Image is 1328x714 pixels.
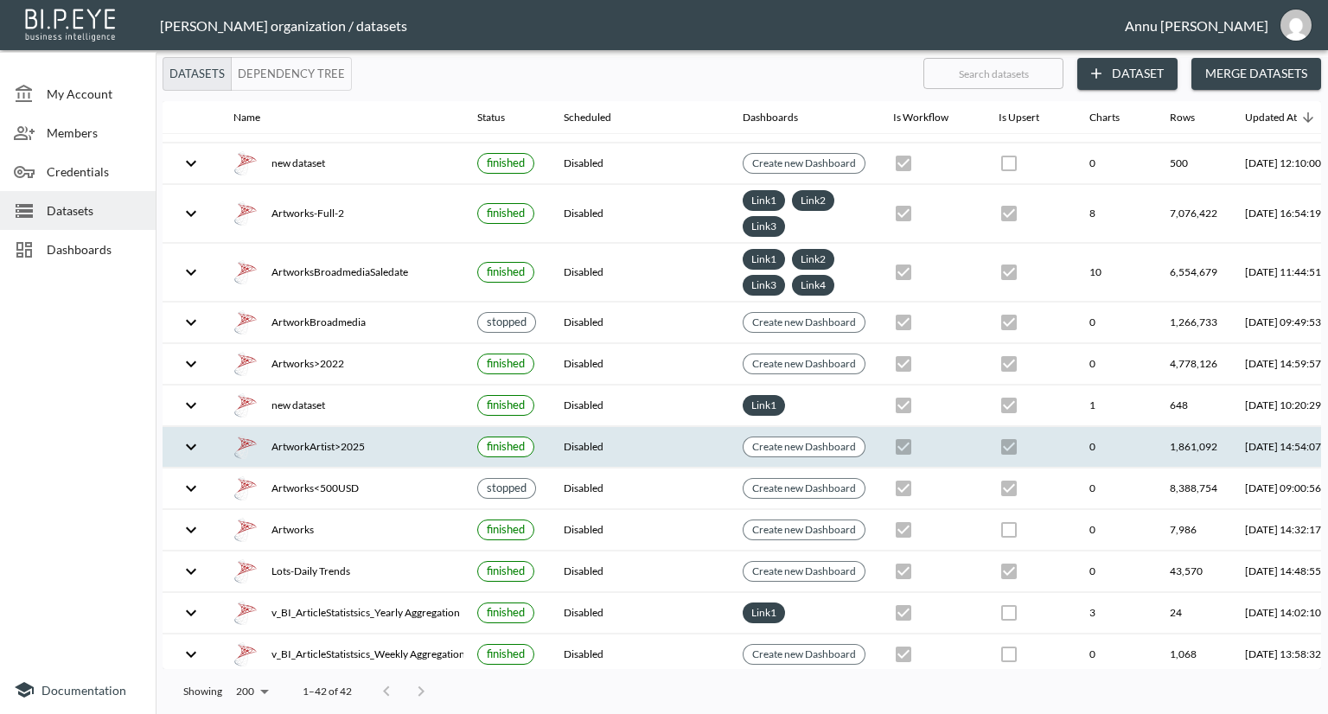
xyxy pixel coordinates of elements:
[1191,58,1321,90] button: Merge Datasets
[233,518,450,542] div: Artworks
[1076,469,1156,509] th: 0
[729,551,879,592] th: {"type":{},"key":null,"ref":null,"props":{"size":"small","clickable":true,"style":{"background":"...
[797,249,829,269] a: Link2
[1077,58,1178,90] button: Dataset
[233,201,258,226] img: mssql icon
[985,143,1076,184] th: {"type":{},"key":null,"ref":null,"props":{"disabled":true,"checked":false,"color":"primary","styl...
[233,435,450,459] div: ArtworkArtist>2025
[879,634,985,675] th: {"type":{},"key":null,"ref":null,"props":{"disabled":true,"checked":true,"color":"primary","style...
[1170,107,1195,128] div: Rows
[923,52,1063,95] input: Search datasets
[985,469,1076,509] th: {"type":{},"key":null,"ref":null,"props":{"disabled":true,"checked":true,"color":"primary","style...
[879,593,985,634] th: {"type":{},"key":null,"ref":null,"props":{"disabled":true,"checked":true,"color":"primary","style...
[233,260,258,284] img: mssql icon
[985,551,1076,592] th: {"type":{},"key":null,"ref":null,"props":{"disabled":true,"checked":true,"color":"primary","style...
[985,303,1076,343] th: {"type":{},"key":null,"ref":null,"props":{"disabled":true,"checked":true,"color":"primary","style...
[229,680,275,703] div: 200
[550,510,729,551] th: Disabled
[1125,17,1268,34] div: Annu [PERSON_NAME]
[487,398,525,411] span: finished
[463,427,550,468] th: {"type":{},"key":null,"ref":null,"props":{"size":"small","label":{"type":{},"key":null,"ref":null...
[792,249,834,270] div: Link2
[1076,427,1156,468] th: 0
[463,593,550,634] th: {"type":{},"key":null,"ref":null,"props":{"size":"small","label":{"type":{},"key":null,"ref":null...
[487,481,527,494] span: stopped
[487,356,525,370] span: finished
[220,344,463,385] th: {"type":"div","key":null,"ref":null,"props":{"style":{"display":"flex","gap":16,"alignItems":"cen...
[797,275,829,295] a: Link4
[893,107,948,128] div: Is Workflow
[729,244,879,302] th: {"type":"div","key":null,"ref":null,"props":{"style":{"display":"flex","flexWrap":"wrap","gap":6}...
[1156,303,1231,343] th: 1,266,733
[748,249,780,269] a: Link1
[879,143,985,184] th: {"type":{},"key":null,"ref":null,"props":{"disabled":true,"checked":true,"color":"primary","style...
[743,437,865,457] div: Create new Dashboard
[220,303,463,343] th: {"type":"div","key":null,"ref":null,"props":{"style":{"display":"flex","gap":16,"alignItems":"cen...
[985,386,1076,426] th: {"type":{},"key":null,"ref":null,"props":{"disabled":true,"checked":true,"color":"primary","style...
[879,386,985,426] th: {"type":{},"key":null,"ref":null,"props":{"disabled":true,"checked":true,"color":"primary","style...
[729,344,879,385] th: {"type":{},"key":null,"ref":null,"props":{"size":"small","clickable":true,"style":{"background":"...
[1170,107,1217,128] span: Rows
[47,124,142,142] span: Members
[743,249,785,270] div: Link1
[748,216,780,236] a: Link3
[463,386,550,426] th: {"type":{},"key":null,"ref":null,"props":{"size":"small","label":{"type":{},"key":null,"ref":null...
[879,344,985,385] th: {"type":{},"key":null,"ref":null,"props":{"disabled":true,"checked":true,"color":"primary","style...
[463,185,550,243] th: {"type":{},"key":null,"ref":null,"props":{"size":"small","label":{"type":{},"key":null,"ref":null...
[749,561,859,581] a: Create new Dashboard
[748,395,780,415] a: Link1
[176,308,206,337] button: expand row
[985,427,1076,468] th: {"type":{},"key":null,"ref":null,"props":{"disabled":true,"checked":true,"color":"primary","style...
[985,634,1076,675] th: {"type":{},"key":null,"ref":null,"props":{"disabled":true,"checked":false,"color":"primary","styl...
[749,644,859,664] a: Create new Dashboard
[233,642,258,666] img: mssql icon
[487,605,525,619] span: finished
[985,185,1076,243] th: {"type":{},"key":null,"ref":null,"props":{"disabled":true,"checked":true,"color":"primary","style...
[1156,551,1231,592] th: 43,570
[163,57,232,91] button: Datasets
[1076,344,1156,385] th: 0
[1156,634,1231,675] th: 1,068
[233,310,450,335] div: ArtworkBroadmedia
[1076,551,1156,592] th: 0
[550,185,729,243] th: Disabled
[176,391,206,420] button: expand row
[743,520,865,540] div: Create new Dashboard
[749,437,859,456] a: Create new Dashboard
[1245,107,1297,128] div: Updated At
[183,684,222,698] p: Showing
[176,149,206,178] button: expand row
[999,107,1062,128] span: Is Upsert
[550,593,729,634] th: Disabled
[1089,107,1142,128] span: Charts
[47,85,142,103] span: My Account
[1280,10,1312,41] img: 30a3054078d7a396129f301891e268cf
[1156,244,1231,302] th: 6,554,679
[550,344,729,385] th: Disabled
[748,602,780,622] a: Link1
[1156,469,1231,509] th: 8,388,754
[163,57,352,91] div: Platform
[797,190,829,210] a: Link2
[233,435,258,459] img: mssql icon
[47,163,142,181] span: Credentials
[176,258,206,287] button: expand row
[176,432,206,462] button: expand row
[743,395,785,416] div: Link1
[220,634,463,675] th: {"type":"div","key":null,"ref":null,"props":{"style":{"display":"flex","gap":16,"alignItems":"cen...
[22,4,121,43] img: bipeye-logo
[743,153,865,174] div: Create new Dashboard
[792,190,834,211] div: Link2
[879,551,985,592] th: {"type":{},"key":null,"ref":null,"props":{"disabled":true,"checked":true,"color":"primary","style...
[729,469,879,509] th: {"type":{},"key":null,"ref":null,"props":{"size":"small","clickable":true,"style":{"background":"...
[1156,386,1231,426] th: 648
[220,386,463,426] th: {"type":"div","key":null,"ref":null,"props":{"style":{"display":"flex","gap":16,"alignItems":"cen...
[550,244,729,302] th: Disabled
[233,352,450,376] div: Artworks>2022
[463,551,550,592] th: {"type":{},"key":null,"ref":null,"props":{"size":"small","label":{"type":{},"key":null,"ref":null...
[879,185,985,243] th: {"type":{},"key":null,"ref":null,"props":{"disabled":true,"checked":true,"color":"primary","style...
[743,190,785,211] div: Link1
[160,17,1125,34] div: [PERSON_NAME] organization / datasets
[1076,510,1156,551] th: 0
[1076,634,1156,675] th: 0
